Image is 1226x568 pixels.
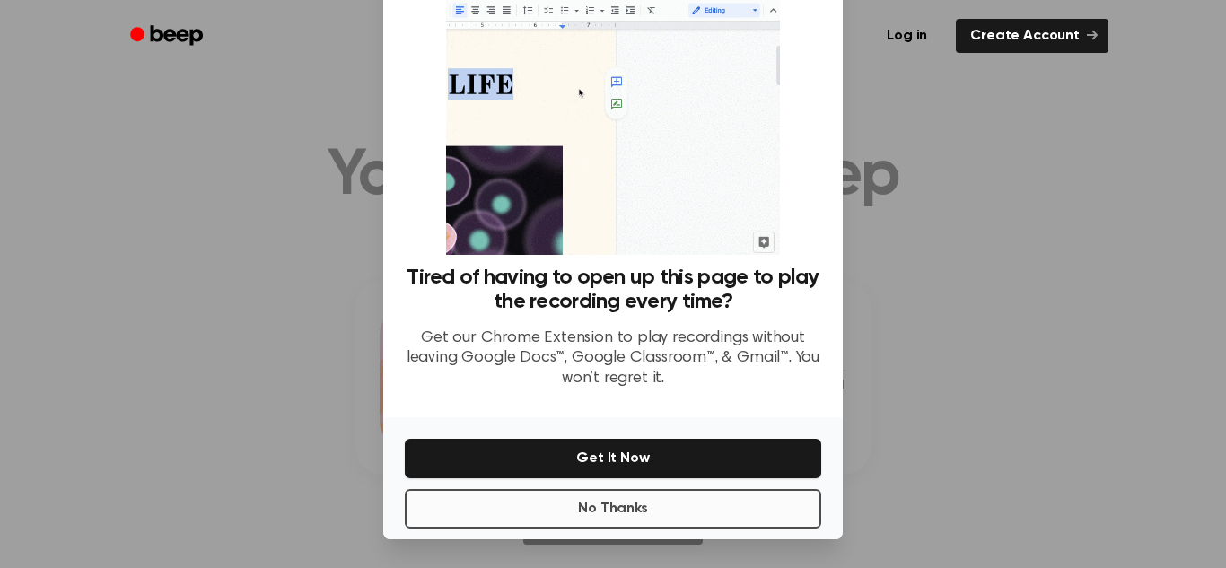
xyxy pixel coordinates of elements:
[405,489,821,529] button: No Thanks
[118,19,219,54] a: Beep
[405,439,821,478] button: Get It Now
[869,15,945,57] a: Log in
[405,266,821,314] h3: Tired of having to open up this page to play the recording every time?
[956,19,1108,53] a: Create Account
[405,328,821,389] p: Get our Chrome Extension to play recordings without leaving Google Docs™, Google Classroom™, & Gm...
